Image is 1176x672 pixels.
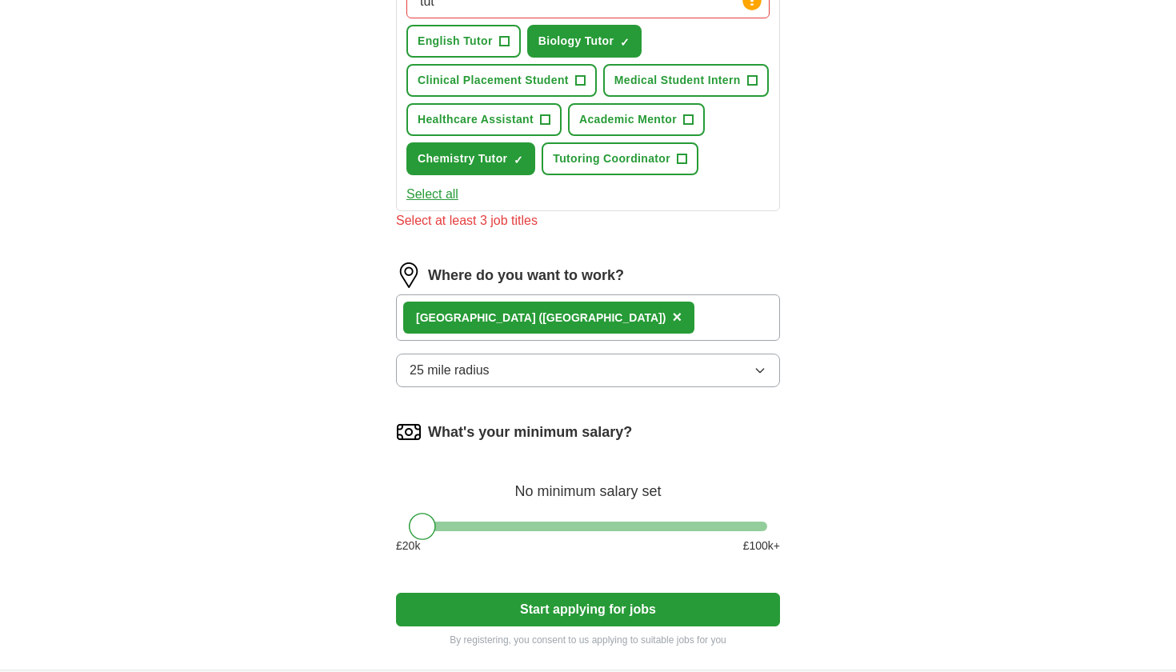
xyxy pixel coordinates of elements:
span: ✓ [620,36,630,49]
button: Chemistry Tutor✓ [406,142,535,175]
span: Healthcare Assistant [418,111,534,128]
span: Tutoring Coordinator [553,150,670,167]
span: ([GEOGRAPHIC_DATA]) [538,311,666,324]
button: English Tutor [406,25,521,58]
img: location.png [396,262,422,288]
span: Clinical Placement Student [418,72,569,89]
button: Medical Student Intern [603,64,769,97]
button: × [672,306,682,330]
button: Start applying for jobs [396,593,780,626]
span: £ 20 k [396,538,420,554]
button: Tutoring Coordinator [542,142,698,175]
span: 25 mile radius [410,361,490,380]
button: Clinical Placement Student [406,64,597,97]
label: Where do you want to work? [428,265,624,286]
span: × [672,308,682,326]
span: ✓ [514,154,523,166]
button: Select all [406,185,458,204]
strong: [GEOGRAPHIC_DATA] [416,311,536,324]
p: By registering, you consent to us applying to suitable jobs for you [396,633,780,647]
span: £ 100 k+ [743,538,780,554]
span: Biology Tutor [538,33,614,50]
button: Academic Mentor [568,103,705,136]
img: salary.png [396,419,422,445]
button: 25 mile radius [396,354,780,387]
div: Select at least 3 job titles [396,211,780,230]
label: What's your minimum salary? [428,422,632,443]
span: Academic Mentor [579,111,677,128]
button: Biology Tutor✓ [527,25,642,58]
span: Medical Student Intern [614,72,741,89]
span: English Tutor [418,33,493,50]
div: No minimum salary set [396,464,780,502]
span: Chemistry Tutor [418,150,507,167]
button: Healthcare Assistant [406,103,562,136]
